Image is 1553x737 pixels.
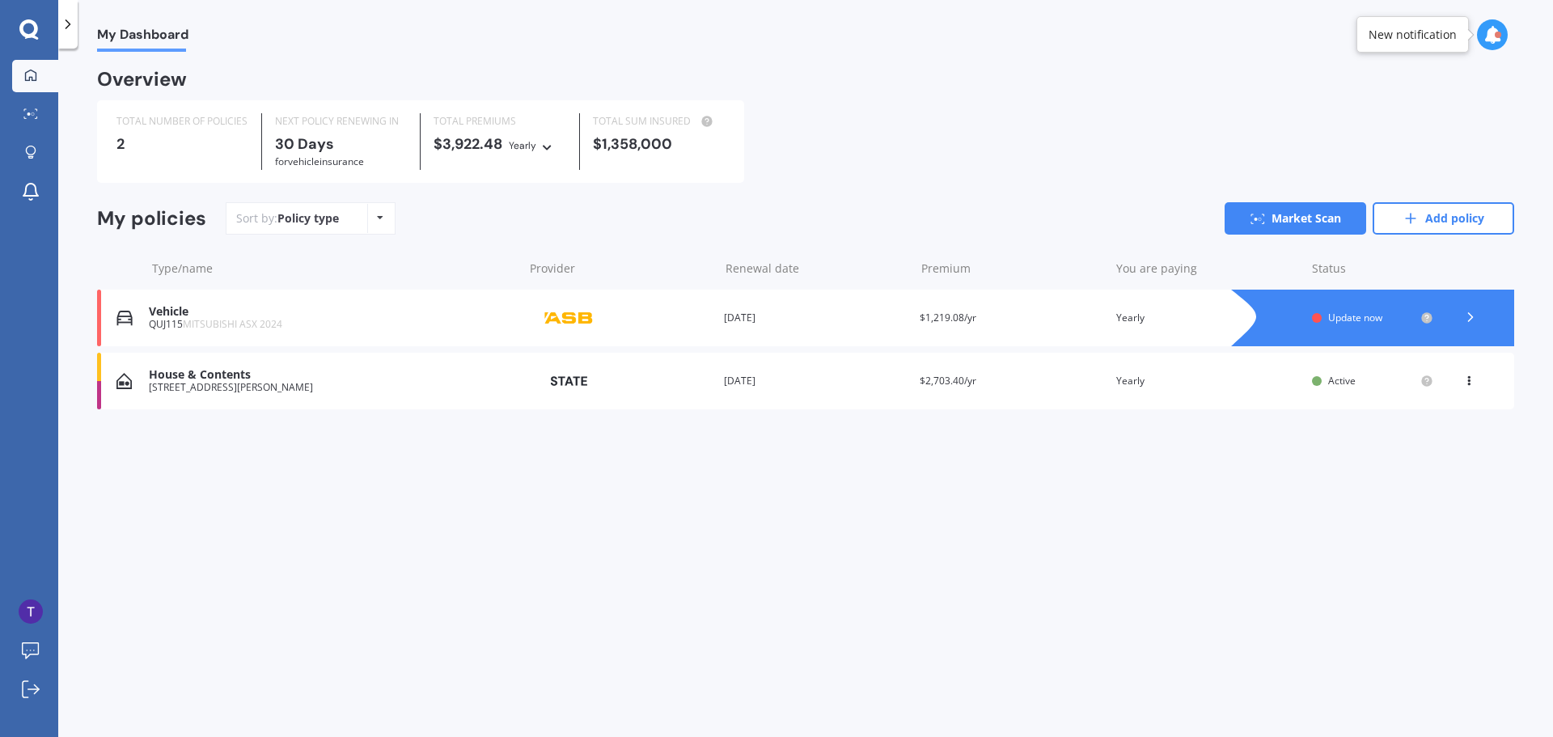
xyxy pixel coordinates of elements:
[1225,202,1366,235] a: Market Scan
[1328,311,1382,324] span: Update now
[97,27,188,49] span: My Dashboard
[277,210,339,227] div: Policy type
[152,260,517,277] div: Type/name
[1116,310,1299,326] div: Yearly
[593,113,725,129] div: TOTAL SUM INSURED
[1328,374,1356,388] span: Active
[593,136,725,152] div: $1,358,000
[1312,260,1433,277] div: Status
[149,305,515,319] div: Vehicle
[116,136,248,152] div: 2
[1373,202,1514,235] a: Add policy
[921,260,1104,277] div: Premium
[275,113,407,129] div: NEXT POLICY RENEWING IN
[724,373,907,389] div: [DATE]
[275,155,364,168] span: for Vehicle insurance
[434,136,565,154] div: $3,922.48
[275,134,334,154] b: 30 Days
[1369,27,1457,43] div: New notification
[116,310,133,326] img: Vehicle
[19,599,43,624] img: ACg8ocKc8TGOoN8qYyu0NPDCHRcZk5wNuzM2ZpjgNccFVPon0LpLtw=s96-c
[920,374,976,388] span: $2,703.40/yr
[726,260,908,277] div: Renewal date
[149,368,515,382] div: House & Contents
[116,373,132,389] img: House & Contents
[528,366,609,396] img: State
[1116,260,1299,277] div: You are paying
[149,319,515,330] div: QUJ115
[97,71,187,87] div: Overview
[97,207,206,231] div: My policies
[183,317,282,331] span: MITSUBISHI ASX 2024
[236,210,339,227] div: Sort by:
[1116,373,1299,389] div: Yearly
[528,303,609,333] img: ASB
[434,113,565,129] div: TOTAL PREMIUMS
[509,138,536,154] div: Yearly
[149,382,515,393] div: [STREET_ADDRESS][PERSON_NAME]
[530,260,713,277] div: Provider
[116,113,248,129] div: TOTAL NUMBER OF POLICIES
[920,311,976,324] span: $1,219.08/yr
[724,310,907,326] div: [DATE]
